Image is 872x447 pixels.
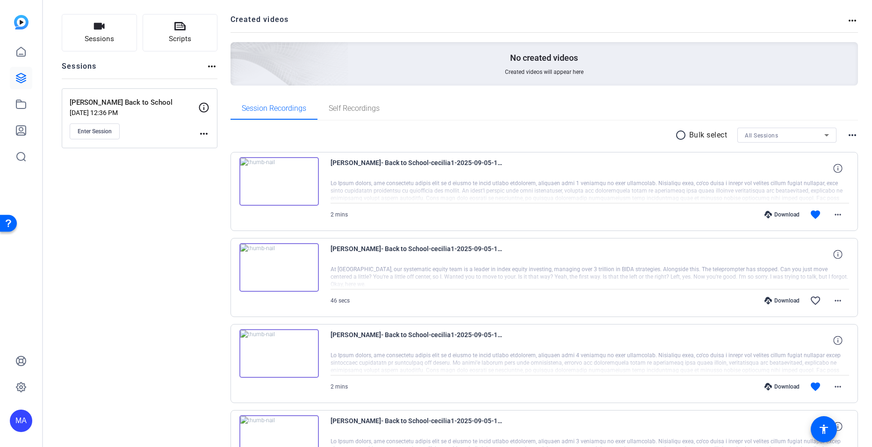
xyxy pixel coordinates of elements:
[70,109,198,116] p: [DATE] 12:36 PM
[62,14,137,51] button: Sessions
[510,52,578,64] p: No created videos
[832,209,843,220] mat-icon: more_horiz
[143,14,218,51] button: Scripts
[810,209,821,220] mat-icon: favorite
[331,329,504,352] span: [PERSON_NAME]- Back to School-cecilia1-2025-09-05-10-25-05-991-0
[242,105,306,112] span: Session Recordings
[239,243,319,292] img: thumb-nail
[329,105,380,112] span: Self Recordings
[331,415,504,438] span: [PERSON_NAME]- Back to School-cecilia1-2025-09-05-10-22-27-275-0
[198,128,209,139] mat-icon: more_horiz
[231,14,847,32] h2: Created videos
[745,132,778,139] span: All Sessions
[331,383,348,390] span: 2 mins
[847,130,858,141] mat-icon: more_horiz
[206,61,217,72] mat-icon: more_horiz
[62,61,97,79] h2: Sessions
[70,97,198,108] p: [PERSON_NAME] Back to School
[832,381,843,392] mat-icon: more_horiz
[689,130,728,141] p: Bulk select
[675,130,689,141] mat-icon: radio_button_unchecked
[847,15,858,26] mat-icon: more_horiz
[331,243,504,266] span: [PERSON_NAME]- Back to School-cecilia1-2025-09-05-10-28-38-392-0
[78,128,112,135] span: Enter Session
[760,211,804,218] div: Download
[10,410,32,432] div: MA
[169,34,191,44] span: Scripts
[70,123,120,139] button: Enter Session
[810,381,821,392] mat-icon: favorite
[505,68,584,76] span: Created videos will appear here
[832,295,843,306] mat-icon: more_horiz
[331,157,504,180] span: [PERSON_NAME]- Back to School-cecilia1-2025-09-05-10-29-32-623-0
[810,295,821,306] mat-icon: favorite_border
[331,297,350,304] span: 46 secs
[14,15,29,29] img: blue-gradient.svg
[760,297,804,304] div: Download
[331,211,348,218] span: 2 mins
[85,34,114,44] span: Sessions
[239,329,319,378] img: thumb-nail
[239,157,319,206] img: thumb-nail
[760,383,804,390] div: Download
[818,424,829,435] mat-icon: accessibility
